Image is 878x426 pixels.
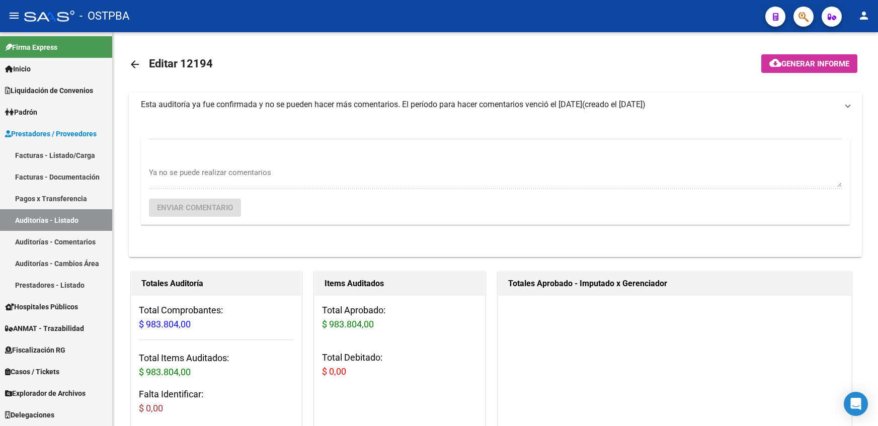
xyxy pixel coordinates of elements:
span: Delegaciones [5,409,54,420]
span: $ 0,00 [322,366,346,377]
h3: Falta Identificar: [139,387,294,415]
mat-icon: menu [8,10,20,22]
mat-icon: arrow_back [129,58,141,70]
mat-icon: cloud_download [769,57,781,69]
span: $ 983.804,00 [139,319,191,329]
h3: Total Comprobantes: [139,303,294,331]
span: Firma Express [5,42,57,53]
h1: Totales Aprobado - Imputado x Gerenciador [508,276,842,292]
h3: Total Debitado: [322,351,477,379]
span: - OSTPBA [79,5,129,27]
h3: Total Aprobado: [322,303,477,331]
span: $ 983.804,00 [139,367,191,377]
span: ANMAT - Trazabilidad [5,323,84,334]
button: Generar informe [761,54,857,73]
span: $ 983.804,00 [322,319,374,329]
span: Inicio [5,63,31,74]
span: Casos / Tickets [5,366,59,377]
h3: Total Items Auditados: [139,351,294,379]
span: Fiscalización RG [5,345,65,356]
div: Open Intercom Messenger [844,392,868,416]
span: Editar 12194 [149,57,213,70]
span: Liquidación de Convenios [5,85,93,96]
span: Padrón [5,107,37,118]
span: Enviar comentario [157,203,233,212]
span: $ 0,00 [139,403,163,413]
mat-expansion-panel-header: Esta auditoría ya fue confirmada y no se pueden hacer más comentarios. El período para hacer come... [129,93,862,117]
h1: Totales Auditoría [141,276,291,292]
span: (creado el [DATE]) [582,99,646,110]
span: Explorador de Archivos [5,388,86,399]
div: Esta auditoría ya fue confirmada y no se pueden hacer más comentarios. El período para hacer come... [141,99,582,110]
mat-icon: person [858,10,870,22]
button: Enviar comentario [149,199,241,217]
span: Generar informe [781,59,849,68]
span: Prestadores / Proveedores [5,128,97,139]
div: Esta auditoría ya fue confirmada y no se pueden hacer más comentarios. El período para hacer come... [129,117,862,257]
span: Hospitales Públicos [5,301,78,312]
h1: Items Auditados [325,276,474,292]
